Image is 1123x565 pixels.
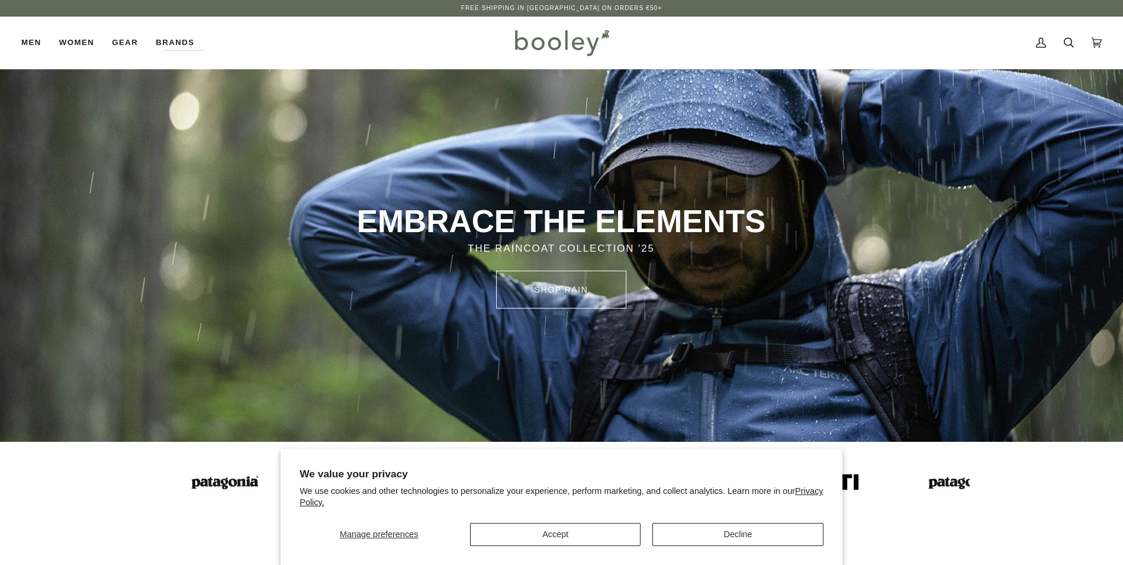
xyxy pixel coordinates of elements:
img: Booley [510,25,613,60]
button: Decline [652,523,823,546]
a: SHOP rain [496,271,626,309]
button: Manage preferences [300,523,458,546]
p: We use cookies and other technologies to personalize your experience, perform marketing, and coll... [300,486,823,508]
a: Privacy Policy. [300,486,823,507]
p: THE RAINCOAT COLLECTION '25 [223,241,900,256]
span: Brands [156,37,194,49]
span: Gear [112,37,138,49]
p: Free Shipping in [GEOGRAPHIC_DATA] on Orders €50+ [461,4,662,13]
a: Brands [147,17,203,69]
button: Accept [470,523,641,546]
span: Women [59,37,94,49]
p: EMBRACE THE ELEMENTS [223,202,900,241]
span: Manage preferences [340,529,418,539]
a: Women [50,17,103,69]
h2: We value your privacy [300,468,823,480]
a: Men [21,17,50,69]
a: Gear [103,17,147,69]
span: Men [21,37,41,49]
